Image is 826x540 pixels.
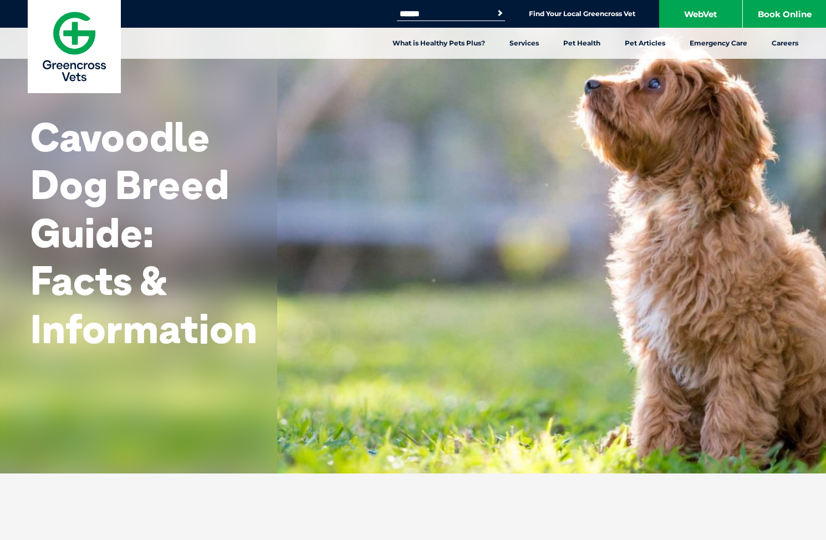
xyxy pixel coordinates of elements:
a: Careers [759,28,810,59]
a: Services [497,28,551,59]
a: Pet Health [551,28,613,59]
a: Emergency Care [677,28,759,59]
a: What is Healthy Pets Plus? [380,28,497,59]
a: Find Your Local Greencross Vet [529,9,635,18]
a: Pet Articles [613,28,677,59]
button: Search [494,8,506,19]
h1: Cavoodle Dog Breed Guide: Facts & Information [30,113,257,353]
